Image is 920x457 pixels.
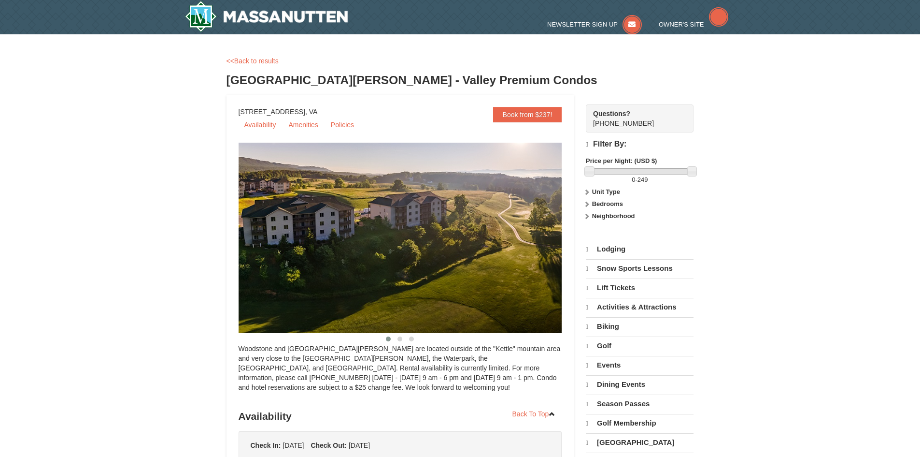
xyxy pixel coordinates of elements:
span: Newsletter Sign Up [547,21,618,28]
h3: [GEOGRAPHIC_DATA][PERSON_NAME] - Valley Premium Condos [226,71,694,90]
a: Golf Membership [586,414,694,432]
img: 19219041-4-ec11c166.jpg [239,143,586,333]
a: Biking [586,317,694,336]
img: Massanutten Resort Logo [185,1,348,32]
a: Golf [586,337,694,355]
a: Dining Events [586,375,694,394]
a: <<Back to results [226,57,279,65]
a: Snow Sports Lessons [586,259,694,278]
span: 249 [637,176,648,183]
span: Owner's Site [659,21,704,28]
a: Availability [239,118,282,132]
a: Policies [325,118,360,132]
a: Lodging [586,240,694,258]
a: Lift Tickets [586,279,694,297]
strong: Check In: [251,442,281,449]
h4: Filter By: [586,140,694,149]
a: Newsletter Sign Up [547,21,642,28]
a: Events [586,356,694,374]
span: [DATE] [283,442,304,449]
strong: Check Out: [311,442,347,449]
a: Back To Top [506,407,562,421]
h3: Availability [239,407,562,426]
span: 0 [632,176,635,183]
a: Owner's Site [659,21,728,28]
strong: Price per Night: (USD $) [586,157,657,164]
div: Woodstone and [GEOGRAPHIC_DATA][PERSON_NAME] are located outside of the "Kettle" mountain area an... [239,344,562,402]
a: Amenities [283,118,324,132]
strong: Questions? [593,110,630,118]
a: Season Passes [586,395,694,413]
label: - [586,175,694,185]
span: [DATE] [349,442,370,449]
span: [PHONE_NUMBER] [593,109,676,127]
strong: Unit Type [592,188,620,195]
strong: Bedrooms [592,200,623,207]
a: [GEOGRAPHIC_DATA] [586,433,694,452]
a: Activities & Attractions [586,298,694,316]
strong: Neighborhood [592,212,635,220]
a: Book from $237! [493,107,562,122]
a: Massanutten Resort [185,1,348,32]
